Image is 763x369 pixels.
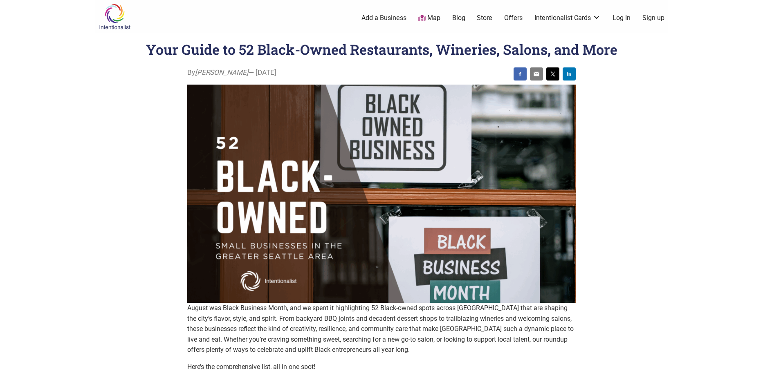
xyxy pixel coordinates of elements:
[566,71,572,77] img: linkedin sharing button
[613,13,631,22] a: Log In
[195,68,249,76] i: [PERSON_NAME]
[452,13,465,22] a: Blog
[533,71,540,77] img: email sharing button
[504,13,523,22] a: Offers
[477,13,492,22] a: Store
[418,13,440,23] a: Map
[534,13,601,22] a: Intentionalist Cards
[187,303,576,355] p: August was Black Business Month, and we spent it highlighting 52 Black-owned spots across [GEOGRA...
[550,71,556,77] img: twitter sharing button
[146,40,617,58] h1: Your Guide to 52 Black-Owned Restaurants, Wineries, Salons, and More
[361,13,406,22] a: Add a Business
[517,71,523,77] img: facebook sharing button
[187,67,276,78] span: By — [DATE]
[642,13,664,22] a: Sign up
[95,3,134,30] img: Intentionalist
